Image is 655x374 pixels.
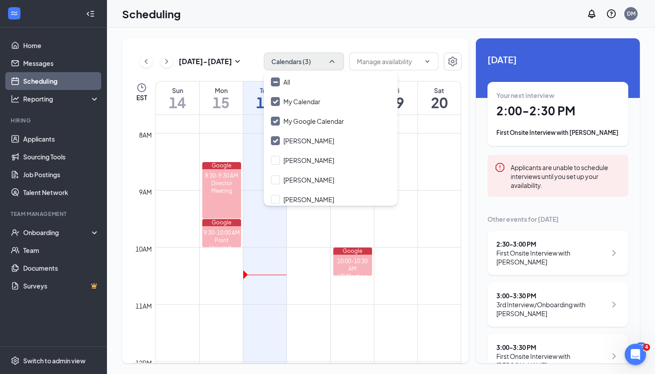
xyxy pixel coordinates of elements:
[23,130,99,148] a: Applicants
[496,128,619,137] div: First Onsite Interview with [PERSON_NAME]
[243,86,287,95] div: Tue
[23,228,92,237] div: Onboarding
[160,55,173,68] button: ChevronRight
[23,259,99,277] a: Documents
[496,343,606,352] div: 3:00 - 3:30 PM
[609,299,619,310] svg: ChevronRight
[134,244,154,254] div: 10am
[86,9,95,18] svg: Collapse
[333,272,373,280] div: HR Meeting
[202,236,242,267] div: Point University Interest Updates
[136,93,147,102] span: EST
[136,82,147,93] svg: Clock
[496,240,606,248] div: 2:30 - 3:00 PM
[200,95,243,110] h1: 15
[122,6,181,21] h1: Scheduling
[23,356,86,365] div: Switch to admin view
[139,55,153,68] button: ChevronLeft
[636,342,646,350] div: 25
[418,81,461,114] a: September 20, 2025
[11,210,98,218] div: Team Management
[496,103,619,118] h1: 2:00 - 2:30 PM
[496,300,606,318] div: 3rd Interview/Onboarding with [PERSON_NAME]
[424,58,431,65] svg: ChevronDown
[23,54,99,72] a: Messages
[134,301,154,311] div: 11am
[327,57,336,66] svg: ChevronUp
[23,166,99,183] a: Job Postings
[232,56,243,67] svg: SmallChevronDown
[137,187,154,197] div: 9am
[23,183,99,201] a: Talent Network
[137,130,154,140] div: 8am
[333,257,373,272] div: 10:00-10:30 AM
[134,358,154,368] div: 12pm
[142,56,151,67] svg: ChevronLeft
[11,94,20,103] svg: Analysis
[444,53,462,70] button: Settings
[496,248,606,266] div: First Onsite Interview with [PERSON_NAME]
[162,56,171,67] svg: ChevronRight
[357,57,420,66] input: Manage availability
[23,277,99,295] a: SurveysCrown
[496,291,606,300] div: 3:00 - 3:30 PM
[23,72,99,90] a: Scheduling
[606,8,617,19] svg: QuestionInfo
[202,219,242,226] div: Google
[333,248,373,255] div: Google
[418,95,461,110] h1: 20
[156,81,199,114] a: September 14, 2025
[487,215,628,224] div: Other events for [DATE]
[496,91,619,100] div: Your next interview
[264,53,344,70] button: Calendars (3)ChevronUp
[487,53,628,66] span: [DATE]
[627,10,635,17] div: DM
[643,344,650,351] span: 4
[586,8,597,19] svg: Notifications
[156,86,199,95] div: Sun
[243,81,287,114] a: September 16, 2025
[447,56,458,67] svg: Settings
[156,95,199,110] h1: 14
[496,352,606,370] div: First Onsite Interview with [PERSON_NAME]
[23,241,99,259] a: Team
[202,229,242,236] div: 9:30-10:00 AM
[243,95,287,110] h1: 16
[202,162,242,169] div: Google
[11,117,98,124] div: Hiring
[511,162,621,190] div: Applicants are unable to schedule interviews until you set up your availability.
[11,228,20,237] svg: UserCheck
[495,162,505,173] svg: Error
[200,86,243,95] div: Mon
[10,9,19,18] svg: WorkstreamLogo
[23,37,99,54] a: Home
[609,248,619,258] svg: ChevronRight
[200,81,243,114] a: September 15, 2025
[609,351,619,362] svg: ChevronRight
[179,57,232,66] h3: [DATE] - [DATE]
[625,344,646,365] iframe: Intercom live chat
[202,172,242,179] div: 8:30-9:30 AM
[23,148,99,166] a: Sourcing Tools
[23,94,100,103] div: Reporting
[202,179,242,195] div: Director Meeting
[11,356,20,365] svg: Settings
[418,86,461,95] div: Sat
